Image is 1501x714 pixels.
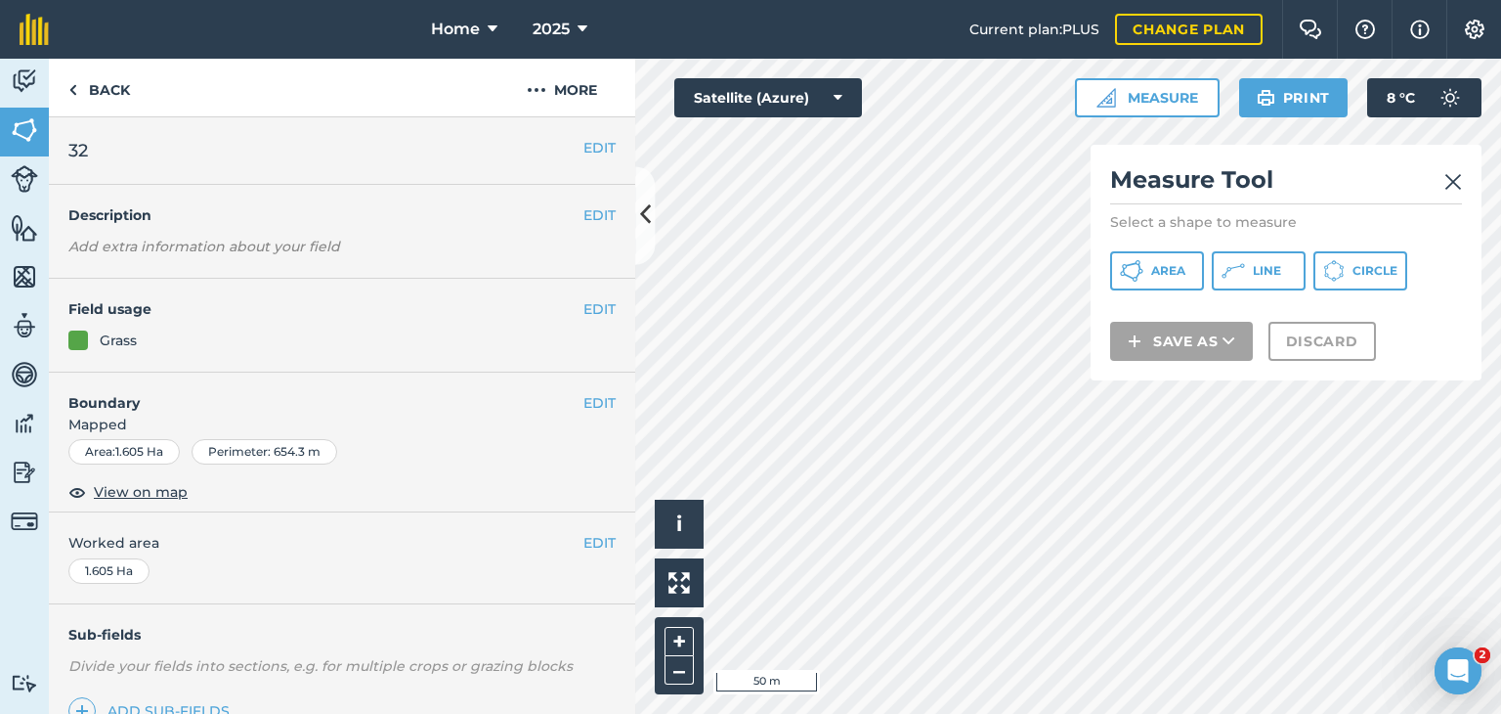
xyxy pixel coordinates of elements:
[49,373,583,414] h4: Boundary
[68,558,150,584] div: 1.605 Ha
[1353,20,1377,39] img: A question mark icon
[11,674,38,692] img: svg+xml;base64,PD94bWwgdmVyc2lvbj0iMS4wIiBlbmNvZGluZz0idXRmLTgiPz4KPCEtLSBHZW5lcmF0b3I6IEFkb2JlIE...
[68,78,77,102] img: svg+xml;base64,PHN2ZyB4bWxucz0iaHR0cDovL3d3dy53My5vcmcvMjAwMC9zdmciIHdpZHRoPSI5IiBoZWlnaHQ9IjI0Ii...
[1435,647,1481,694] iframe: Intercom live chat
[11,213,38,243] img: svg+xml;base64,PHN2ZyB4bWxucz0iaHR0cDovL3d3dy53My5vcmcvMjAwMC9zdmciIHdpZHRoPSI1NiIgaGVpZ2h0PSI2MC...
[676,512,682,536] span: i
[68,532,616,554] span: Worked area
[1299,20,1322,39] img: Two speech bubbles overlapping with the left bubble in the forefront
[11,311,38,340] img: svg+xml;base64,PD94bWwgdmVyc2lvbj0iMS4wIiBlbmNvZGluZz0idXRmLTgiPz4KPCEtLSBHZW5lcmF0b3I6IEFkb2JlIE...
[11,165,38,193] img: svg+xml;base64,PD94bWwgdmVyc2lvbj0iMS4wIiBlbmNvZGluZz0idXRmLTgiPz4KPCEtLSBHZW5lcmF0b3I6IEFkb2JlIE...
[1212,251,1306,290] button: Line
[655,500,704,549] button: i
[1128,330,1141,353] img: svg+xml;base64,PHN2ZyB4bWxucz0iaHR0cDovL3d3dy53My5vcmcvMjAwMC9zdmciIHdpZHRoPSIxNCIgaGVpZ2h0PSIyNC...
[11,409,38,438] img: svg+xml;base64,PD94bWwgdmVyc2lvbj0iMS4wIiBlbmNvZGluZz0idXRmLTgiPz4KPCEtLSBHZW5lcmF0b3I6IEFkb2JlIE...
[1110,164,1462,204] h2: Measure Tool
[1110,251,1204,290] button: Area
[68,238,340,255] em: Add extra information about your field
[1110,212,1462,232] p: Select a shape to measure
[68,137,88,164] span: 32
[1110,322,1253,361] button: Save as
[674,78,862,117] button: Satellite (Azure)
[68,439,180,465] div: Area : 1.605 Ha
[1352,263,1397,279] span: Circle
[68,657,573,675] em: Divide your fields into sections, e.g. for multiple crops or grazing blocks
[1367,78,1481,117] button: 8 °C
[11,458,38,487] img: svg+xml;base64,PD94bWwgdmVyc2lvbj0iMS4wIiBlbmNvZGluZz0idXRmLTgiPz4KPCEtLSBHZW5lcmF0b3I6IEFkb2JlIE...
[49,624,635,646] h4: Sub-fields
[527,78,546,102] img: svg+xml;base64,PHN2ZyB4bWxucz0iaHR0cDovL3d3dy53My5vcmcvMjAwMC9zdmciIHdpZHRoPSIyMCIgaGVpZ2h0PSIyNC...
[1075,78,1220,117] button: Measure
[489,59,635,116] button: More
[11,67,38,96] img: svg+xml;base64,PD94bWwgdmVyc2lvbj0iMS4wIiBlbmNvZGluZz0idXRmLTgiPz4KPCEtLSBHZW5lcmF0b3I6IEFkb2JlIE...
[1151,263,1185,279] span: Area
[1239,78,1349,117] button: Print
[1444,170,1462,194] img: svg+xml;base64,PHN2ZyB4bWxucz0iaHR0cDovL3d3dy53My5vcmcvMjAwMC9zdmciIHdpZHRoPSIyMiIgaGVpZ2h0PSIzMC...
[665,656,694,685] button: –
[1475,647,1490,663] span: 2
[11,115,38,145] img: svg+xml;base64,PHN2ZyB4bWxucz0iaHR0cDovL3d3dy53My5vcmcvMjAwMC9zdmciIHdpZHRoPSI1NiIgaGVpZ2h0PSI2MC...
[20,14,49,45] img: fieldmargin Logo
[11,508,38,535] img: svg+xml;base64,PD94bWwgdmVyc2lvbj0iMS4wIiBlbmNvZGluZz0idXRmLTgiPz4KPCEtLSBHZW5lcmF0b3I6IEFkb2JlIE...
[533,18,570,41] span: 2025
[1096,88,1116,108] img: Ruler icon
[1410,18,1430,41] img: svg+xml;base64,PHN2ZyB4bWxucz0iaHR0cDovL3d3dy53My5vcmcvMjAwMC9zdmciIHdpZHRoPSIxNyIgaGVpZ2h0PSIxNy...
[192,439,337,465] div: Perimeter : 654.3 m
[68,298,583,320] h4: Field usage
[583,204,616,226] button: EDIT
[11,262,38,291] img: svg+xml;base64,PHN2ZyB4bWxucz0iaHR0cDovL3d3dy53My5vcmcvMjAwMC9zdmciIHdpZHRoPSI1NiIgaGVpZ2h0PSI2MC...
[100,330,137,351] div: Grass
[1387,78,1415,117] span: 8 ° C
[1253,263,1281,279] span: Line
[49,414,635,435] span: Mapped
[1257,86,1275,110] img: svg+xml;base64,PHN2ZyB4bWxucz0iaHR0cDovL3d3dy53My5vcmcvMjAwMC9zdmciIHdpZHRoPSIxOSIgaGVpZ2h0PSIyNC...
[49,59,150,116] a: Back
[68,204,616,226] h4: Description
[583,532,616,554] button: EDIT
[94,481,188,503] span: View on map
[583,298,616,320] button: EDIT
[1463,20,1486,39] img: A cog icon
[1313,251,1407,290] button: Circle
[1268,322,1376,361] button: Discard
[431,18,480,41] span: Home
[68,480,86,504] img: svg+xml;base64,PHN2ZyB4bWxucz0iaHR0cDovL3d3dy53My5vcmcvMjAwMC9zdmciIHdpZHRoPSIxOCIgaGVpZ2h0PSIyNC...
[969,19,1099,40] span: Current plan : PLUS
[583,392,616,414] button: EDIT
[665,627,694,656] button: +
[1115,14,1263,45] a: Change plan
[11,360,38,389] img: svg+xml;base64,PD94bWwgdmVyc2lvbj0iMS4wIiBlbmNvZGluZz0idXRmLTgiPz4KPCEtLSBHZW5lcmF0b3I6IEFkb2JlIE...
[583,137,616,158] button: EDIT
[668,572,690,594] img: Four arrows, one pointing top left, one top right, one bottom right and the last bottom left
[1431,78,1470,117] img: svg+xml;base64,PD94bWwgdmVyc2lvbj0iMS4wIiBlbmNvZGluZz0idXRmLTgiPz4KPCEtLSBHZW5lcmF0b3I6IEFkb2JlIE...
[68,480,188,504] button: View on map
